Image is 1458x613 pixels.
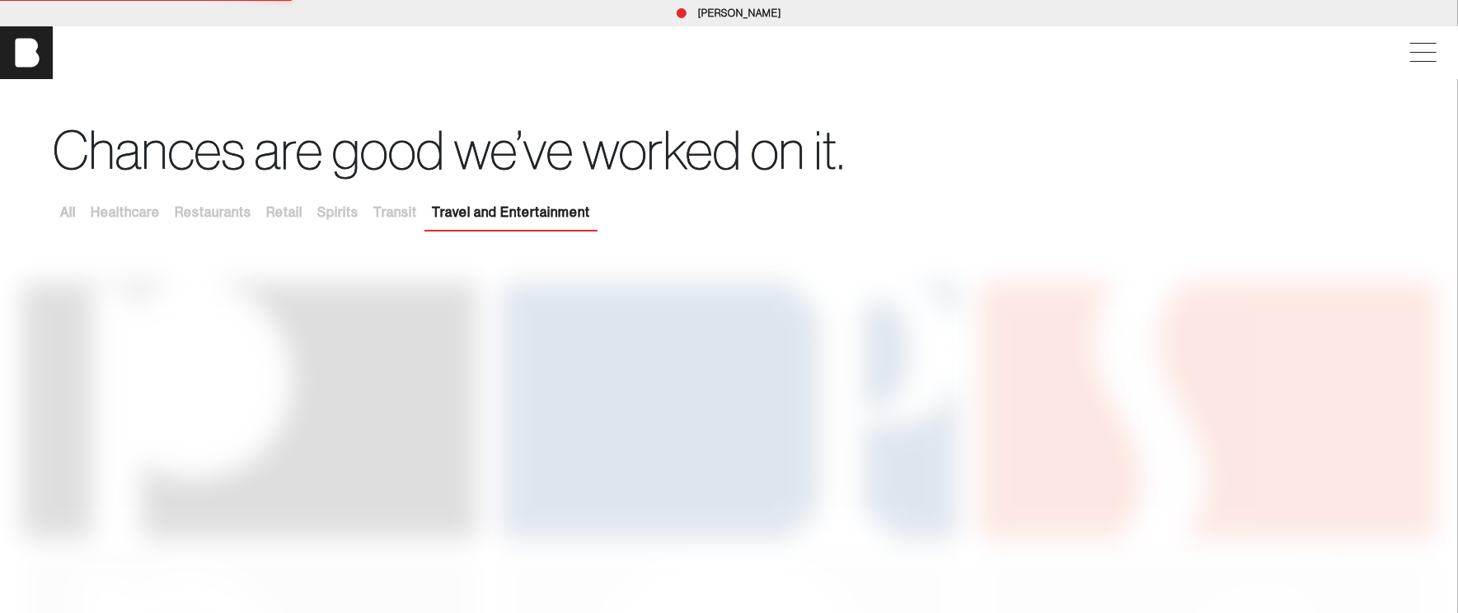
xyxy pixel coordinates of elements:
button: Transit [366,195,424,230]
a: [PERSON_NAME] [699,6,782,21]
button: Spirits [310,195,366,230]
button: Healthcare [83,195,167,230]
button: Travel and Entertainment [424,195,598,230]
button: Retail [259,195,310,230]
button: Restaurants [167,195,259,230]
button: All [53,195,83,230]
h1: Chances are good we’ve worked on it. [53,119,1405,182]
